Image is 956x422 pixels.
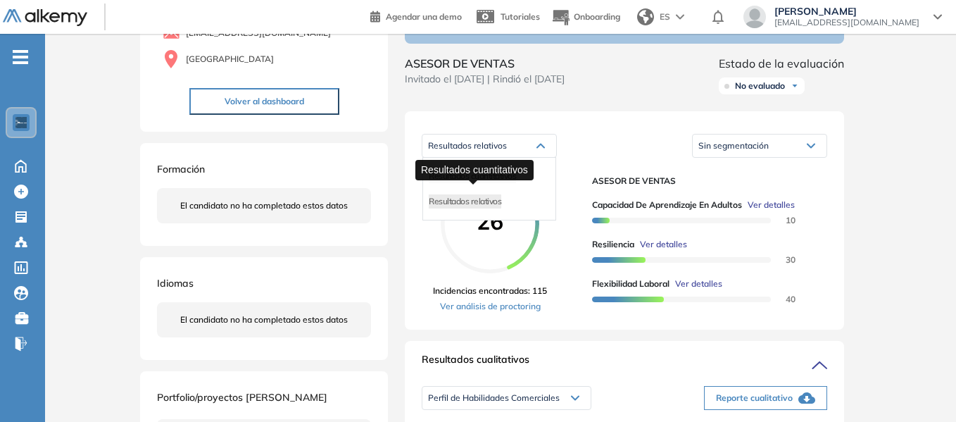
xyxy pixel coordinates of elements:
img: https://assets.alkemy.org/workspaces/1802/d452bae4-97f6-47ab-b3bf-1c40240bc960.jpg [15,117,27,128]
span: Idiomas [157,277,194,290]
img: arrow [676,14,684,20]
span: Perfil de Habilidades Comerciales [428,392,560,404]
img: Logo [3,9,87,27]
span: Estado de la evaluación [719,55,844,72]
span: Agendar una demo [386,11,462,22]
span: No evaluado [735,80,785,92]
span: Formación [157,163,205,175]
span: El candidato no ha completado estos datos [180,314,348,326]
span: Resultados relativos [429,196,501,206]
span: ES [660,11,670,23]
span: ASESOR DE VENTAS [405,55,565,72]
span: 40 [769,297,786,302]
button: Ver detalles [634,238,687,251]
span: Ver detalles [640,238,687,251]
span: Resultados relativos [428,140,507,151]
span: Resiliencia [592,238,634,251]
span: Ver detalles [748,199,795,211]
button: Ver detalles [669,278,722,290]
span: Sin segmentación [698,140,769,151]
span: Portfolio/proyectos [PERSON_NAME] [157,391,327,404]
i: - [13,56,28,58]
span: Ver detalles [675,278,722,290]
button: Onboarding [551,2,620,32]
div: Resultados cuantitativos [415,160,534,180]
span: Invitado el [DATE] | Rindió el [DATE] [405,72,565,87]
span: ASESOR DE VENTAS [592,175,816,187]
span: [GEOGRAPHIC_DATA] [186,53,274,66]
span: Onboarding [574,11,620,22]
span: Flexibilidad Laboral [592,278,669,290]
span: 30 [769,257,786,263]
span: Incidencias encontradas: 115 [433,285,547,297]
img: world [637,8,654,25]
span: 10 [769,218,786,223]
a: Agendar una demo [370,7,462,24]
button: Ver detalles [742,199,795,211]
span: Resultados cualitativos [422,352,529,375]
img: Ícono de flecha [791,82,799,90]
span: [EMAIL_ADDRESS][DOMAIN_NAME] [774,17,919,28]
a: Ver análisis de proctoring [433,300,547,313]
span: [PERSON_NAME] [774,6,919,17]
span: El candidato no ha completado estos datos [180,199,348,212]
span: Tutoriales [501,11,540,22]
span: Capacidad de Aprendizaje en Adultos [592,199,742,211]
button: Volver al dashboard [189,88,339,115]
span: 26 [477,207,503,235]
span: Reporte cualitativo [716,392,793,404]
button: Reporte cualitativo [704,386,827,410]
